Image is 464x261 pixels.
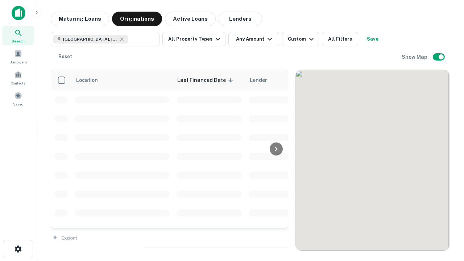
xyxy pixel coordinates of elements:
span: Location [76,76,107,84]
span: Search [12,38,25,44]
a: Search [2,26,34,45]
button: Maturing Loans [51,12,109,26]
th: Last Financed Date [173,70,245,90]
button: Any Amount [228,32,279,46]
button: Lenders [219,12,262,26]
span: Lender [250,76,267,84]
iframe: Chat Widget [428,203,464,238]
th: Location [71,70,173,90]
span: [GEOGRAPHIC_DATA], [GEOGRAPHIC_DATA] [63,36,117,42]
div: Custom [288,35,316,43]
button: Active Loans [165,12,216,26]
div: 0 0 [296,70,449,250]
span: Borrowers [9,59,27,65]
button: Reset [54,49,77,64]
button: Custom [282,32,319,46]
h6: Show Map [402,53,428,61]
th: Lender [245,70,361,90]
button: All Filters [322,32,358,46]
img: capitalize-icon.png [12,6,25,20]
span: Last Financed Date [177,76,235,84]
span: Saved [13,101,24,107]
a: Borrowers [2,47,34,66]
a: Contacts [2,68,34,87]
button: All Property Types [162,32,225,46]
span: Contacts [11,80,25,86]
button: Originations [112,12,162,26]
button: Save your search to get updates of matches that match your search criteria. [361,32,384,46]
a: Saved [2,89,34,108]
